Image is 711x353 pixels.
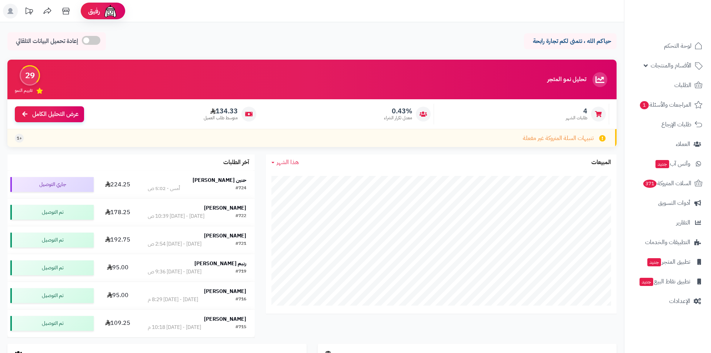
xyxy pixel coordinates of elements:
[661,20,704,36] img: logo-2.png
[236,296,246,303] div: #716
[647,257,690,267] span: تطبيق المتجر
[236,268,246,276] div: #719
[193,176,246,184] strong: حنين [PERSON_NAME]
[384,115,412,121] span: معدل تكرار الشراء
[629,174,707,192] a: السلات المتروكة371
[10,260,94,275] div: تم التوصيل
[645,237,690,247] span: التطبيقات والخدمات
[20,4,38,20] a: تحديثات المنصة
[530,37,611,46] p: حياكم الله ، نتمنى لكم تجارة رابحة
[97,199,139,226] td: 178.25
[10,316,94,331] div: تم التوصيل
[97,282,139,309] td: 95.00
[148,296,198,303] div: [DATE] - [DATE] 8:29 م
[566,115,587,121] span: طلبات الشهر
[664,41,691,51] span: لوحة التحكم
[629,37,707,55] a: لوحة التحكم
[639,100,691,110] span: المراجعات والأسئلة
[236,213,246,220] div: #722
[651,60,691,71] span: الأقسام والمنتجات
[629,233,707,251] a: التطبيقات والخدمات
[629,76,707,94] a: الطلبات
[384,107,412,115] span: 0.43%
[148,324,201,331] div: [DATE] - [DATE] 10:18 م
[674,80,691,90] span: الطلبات
[640,278,653,286] span: جديد
[629,135,707,153] a: العملاء
[204,232,246,240] strong: [PERSON_NAME]
[103,4,118,19] img: ai-face.png
[566,107,587,115] span: 4
[629,273,707,290] a: تطبيق نقاط البيعجديد
[629,292,707,310] a: الإعدادات
[17,135,22,141] span: +1
[658,198,690,208] span: أدوات التسويق
[639,276,690,287] span: تطبيق نقاط البيع
[523,134,594,143] span: تنبيهات السلة المتروكة غير مفعلة
[223,159,249,166] h3: آخر الطلبات
[643,180,657,188] span: 371
[10,233,94,247] div: تم التوصيل
[236,185,246,192] div: #724
[10,288,94,303] div: تم التوصيل
[676,139,690,149] span: العملاء
[629,194,707,212] a: أدوات التسويق
[88,7,100,16] span: رفيق
[236,240,246,248] div: #721
[204,287,246,295] strong: [PERSON_NAME]
[204,115,238,121] span: متوسط طلب العميل
[148,240,201,248] div: [DATE] - [DATE] 2:54 ص
[640,101,649,109] span: 1
[32,110,79,119] span: عرض التحليل الكامل
[97,226,139,254] td: 192.75
[97,171,139,198] td: 224.25
[194,260,246,267] strong: رنيم [PERSON_NAME]
[15,87,33,94] span: تقييم النمو
[16,37,78,46] span: إعادة تحميل البيانات التلقائي
[236,324,246,331] div: #715
[547,76,586,83] h3: تحليل نمو المتجر
[204,204,246,212] strong: [PERSON_NAME]
[661,119,691,130] span: طلبات الإرجاع
[629,155,707,173] a: وآتس آبجديد
[629,116,707,133] a: طلبات الإرجاع
[97,254,139,282] td: 95.00
[148,268,201,276] div: [DATE] - [DATE] 9:36 ص
[148,213,204,220] div: [DATE] - [DATE] 10:39 ص
[647,258,661,266] span: جديد
[271,158,299,167] a: هذا الشهر
[655,159,690,169] span: وآتس آب
[204,107,238,115] span: 134.33
[629,214,707,232] a: التقارير
[204,315,246,323] strong: [PERSON_NAME]
[148,185,180,192] div: أمس - 5:02 ص
[10,177,94,192] div: جاري التوصيل
[97,310,139,337] td: 109.25
[591,159,611,166] h3: المبيعات
[629,96,707,114] a: المراجعات والأسئلة1
[15,106,84,122] a: عرض التحليل الكامل
[676,217,690,228] span: التقارير
[669,296,690,306] span: الإعدادات
[629,253,707,271] a: تطبيق المتجرجديد
[10,205,94,220] div: تم التوصيل
[642,178,691,189] span: السلات المتروكة
[655,160,669,168] span: جديد
[277,158,299,167] span: هذا الشهر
